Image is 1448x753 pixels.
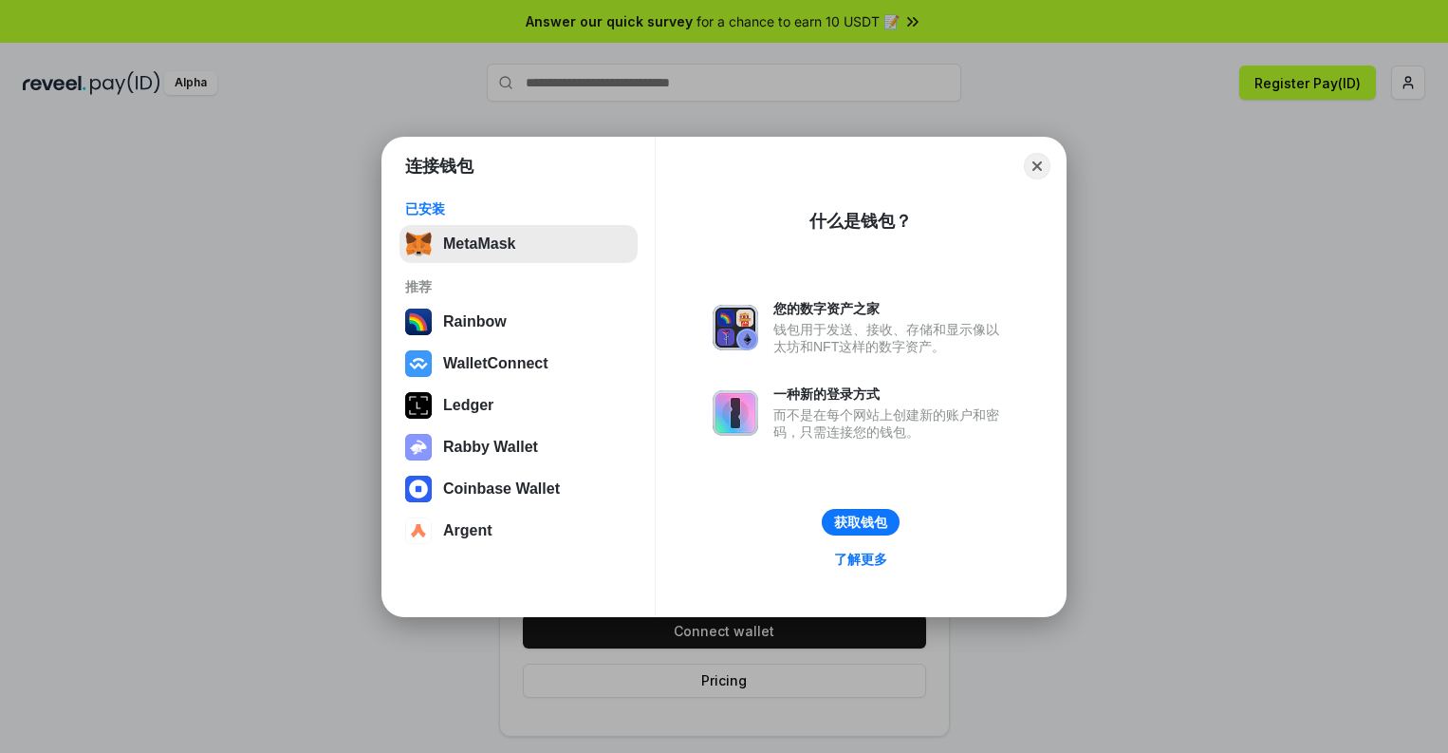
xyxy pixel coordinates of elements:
img: svg+xml,%3Csvg%20width%3D%2228%22%20height%3D%2228%22%20viewBox%3D%220%200%2028%2028%22%20fill%3D... [405,476,432,502]
img: svg+xml,%3Csvg%20width%3D%22120%22%20height%3D%22120%22%20viewBox%3D%220%200%20120%20120%22%20fil... [405,309,432,335]
div: 钱包用于发送、接收、存储和显示像以太坊和NFT这样的数字资产。 [773,321,1009,355]
img: svg+xml,%3Csvg%20width%3D%2228%22%20height%3D%2228%22%20viewBox%3D%220%200%2028%2028%22%20fill%3D... [405,350,432,377]
button: Close [1024,153,1050,179]
img: svg+xml,%3Csvg%20xmlns%3D%22http%3A%2F%2Fwww.w3.org%2F2000%2Fsvg%22%20fill%3D%22none%22%20viewBox... [713,305,758,350]
div: WalletConnect [443,355,548,372]
div: 而不是在每个网站上创建新的账户和密码，只需连接您的钱包。 [773,406,1009,441]
button: WalletConnect [399,345,638,383]
div: Rainbow [443,313,507,330]
h1: 连接钱包 [405,155,473,178]
div: Ledger [443,397,493,414]
button: Coinbase Wallet [399,470,638,508]
button: Argent [399,512,638,550]
div: 一种新的登录方式 [773,386,1009,403]
img: svg+xml,%3Csvg%20fill%3D%22none%22%20height%3D%2233%22%20viewBox%3D%220%200%2035%2033%22%20width%... [405,231,432,257]
div: 什么是钱包？ [809,210,912,233]
button: Ledger [399,386,638,424]
div: Argent [443,522,492,539]
div: 已安装 [405,200,632,217]
div: MetaMask [443,235,515,253]
button: 获取钱包 [822,509,900,536]
div: Rabby Wallet [443,439,538,456]
div: 获取钱包 [834,514,887,531]
img: svg+xml,%3Csvg%20xmlns%3D%22http%3A%2F%2Fwww.w3.org%2F2000%2Fsvg%22%20fill%3D%22none%22%20viewBox... [405,434,432,461]
button: Rainbow [399,303,638,341]
div: Coinbase Wallet [443,480,560,498]
div: 了解更多 [834,551,887,568]
div: 推荐 [405,278,632,295]
div: 您的数字资产之家 [773,300,1009,317]
a: 了解更多 [823,547,899,572]
img: svg+xml,%3Csvg%20width%3D%2228%22%20height%3D%2228%22%20viewBox%3D%220%200%2028%2028%22%20fill%3D... [405,518,432,544]
img: svg+xml,%3Csvg%20xmlns%3D%22http%3A%2F%2Fwww.w3.org%2F2000%2Fsvg%22%20width%3D%2228%22%20height%3... [405,392,432,419]
img: svg+xml,%3Csvg%20xmlns%3D%22http%3A%2F%2Fwww.w3.org%2F2000%2Fsvg%22%20fill%3D%22none%22%20viewBox... [713,390,758,436]
button: MetaMask [399,225,638,263]
button: Rabby Wallet [399,428,638,466]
